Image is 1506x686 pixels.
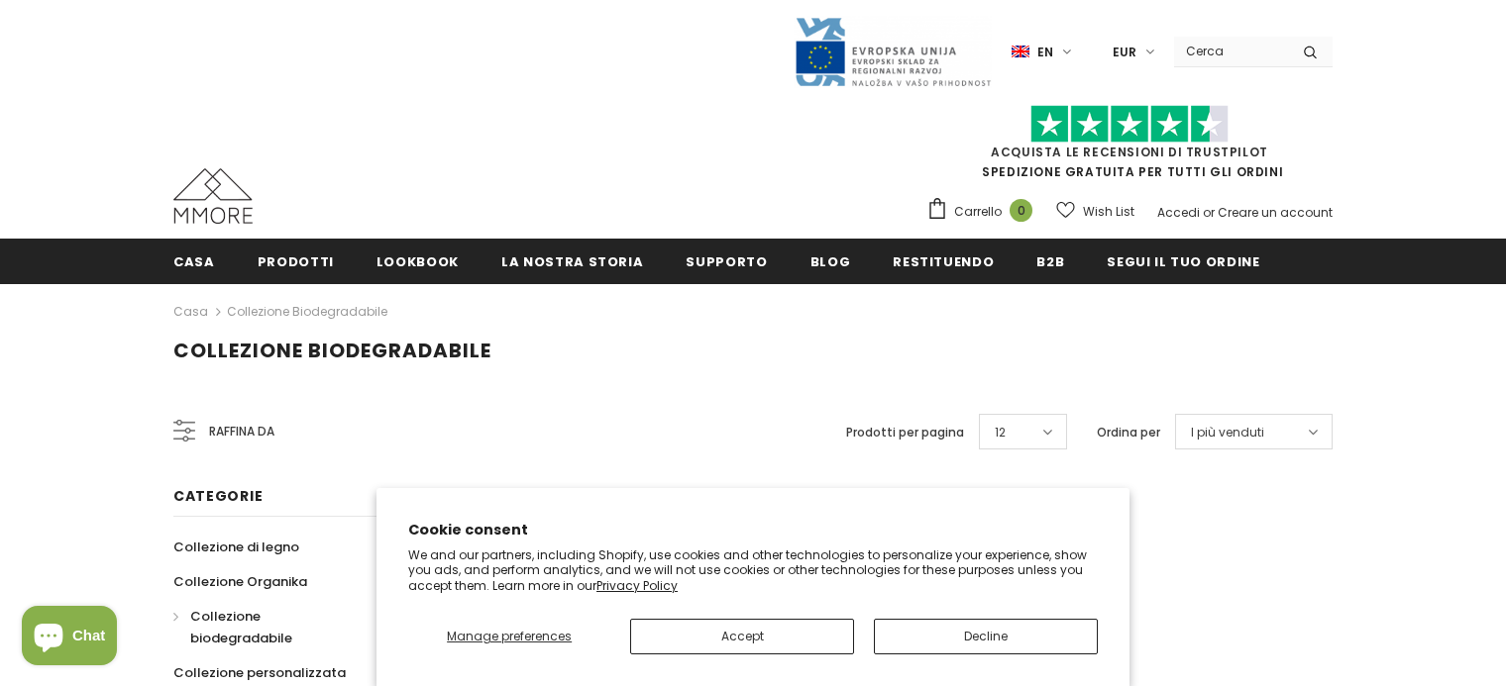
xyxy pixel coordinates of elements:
[376,252,459,271] span: Lookbook
[954,202,1002,222] span: Carrello
[893,239,994,283] a: Restituendo
[995,423,1006,442] span: 12
[1010,199,1032,222] span: 0
[190,607,292,647] span: Collezione biodegradabile
[1191,423,1264,442] span: I più venduti
[376,239,459,283] a: Lookbook
[991,144,1268,160] a: Acquista le recensioni di TrustPilot
[630,619,854,654] button: Accept
[408,520,1098,540] h2: Cookie consent
[1113,43,1136,62] span: EUR
[1030,105,1229,144] img: Fidati di Pilot Stars
[501,239,643,283] a: La nostra storia
[408,619,610,654] button: Manage preferences
[501,252,643,271] span: La nostra storia
[173,239,215,283] a: Casa
[173,168,253,224] img: Casi MMORE
[209,421,274,442] span: Raffina da
[794,43,992,59] a: Javni Razpis
[1036,252,1064,271] span: B2B
[686,252,767,271] span: supporto
[173,252,215,271] span: Casa
[1097,423,1160,442] label: Ordina per
[173,486,263,506] span: Categorie
[173,300,208,324] a: Casa
[227,303,387,320] a: Collezione biodegradabile
[926,197,1042,227] a: Carrello 0
[1012,44,1029,60] img: i-lang-1.png
[1107,239,1259,283] a: Segui il tuo ordine
[1037,43,1053,62] span: en
[173,599,360,655] a: Collezione biodegradabile
[1174,37,1288,65] input: Search Site
[874,619,1098,654] button: Decline
[173,663,346,682] span: Collezione personalizzata
[846,423,964,442] label: Prodotti per pagina
[893,252,994,271] span: Restituendo
[596,577,678,594] a: Privacy Policy
[173,572,307,591] span: Collezione Organika
[810,252,851,271] span: Blog
[1218,204,1333,221] a: Creare un account
[258,239,334,283] a: Prodotti
[810,239,851,283] a: Blog
[447,628,572,644] span: Manage preferences
[926,114,1333,180] span: SPEDIZIONE GRATUITA PER TUTTI GLI ORDINI
[408,547,1098,594] p: We and our partners, including Shopify, use cookies and other technologies to personalize your ex...
[173,337,491,364] span: Collezione biodegradabile
[173,530,299,564] a: Collezione di legno
[1036,239,1064,283] a: B2B
[258,252,334,271] span: Prodotti
[173,538,299,556] span: Collezione di legno
[794,16,992,88] img: Javni Razpis
[1056,194,1134,229] a: Wish List
[686,239,767,283] a: supporto
[1107,252,1259,271] span: Segui il tuo ordine
[1157,204,1200,221] a: Accedi
[16,606,123,670] inbox-online-store-chat: Shopify online store chat
[1083,202,1134,222] span: Wish List
[173,564,307,599] a: Collezione Organika
[1203,204,1215,221] span: or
